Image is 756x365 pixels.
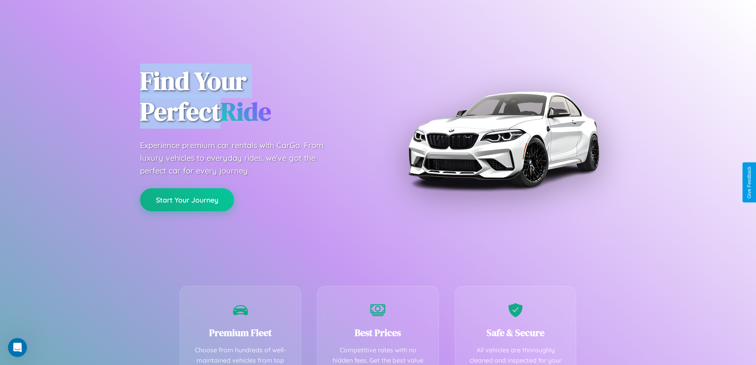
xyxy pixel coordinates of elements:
span: Ride [221,94,271,129]
h3: Safe & Secure [467,326,564,339]
img: Premium BMW car rental vehicle [404,40,602,238]
iframe: Intercom live chat [8,338,27,357]
div: Give Feedback [746,166,752,199]
p: Experience premium car rentals with CarGo. From luxury vehicles to everyday rides, we've got the ... [140,139,339,177]
h1: Find Your Perfect [140,66,366,127]
button: Start Your Journey [140,188,234,211]
h3: Best Prices [329,326,427,339]
h3: Premium Fleet [192,326,289,339]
